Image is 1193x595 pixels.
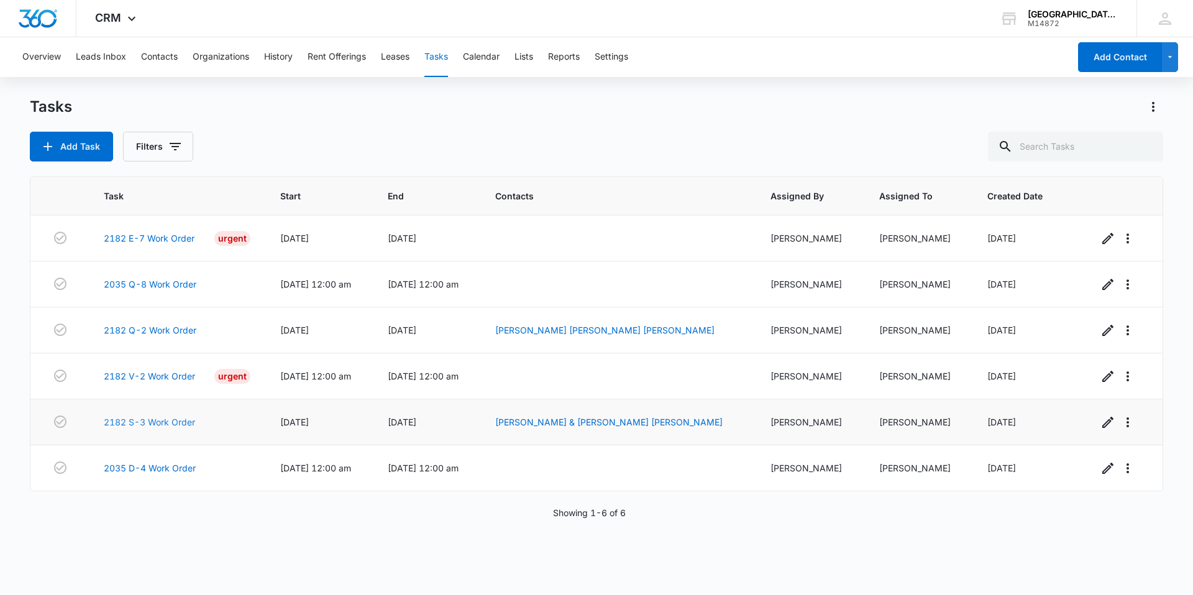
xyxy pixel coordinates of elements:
span: [DATE] [987,417,1016,427]
a: 2182 E-7 Work Order [104,232,194,245]
span: [DATE] [388,325,416,335]
span: [DATE] [987,325,1016,335]
div: [PERSON_NAME] [879,461,958,475]
a: [PERSON_NAME] & [PERSON_NAME] [PERSON_NAME] [495,417,723,427]
a: 2182 V-2 Work Order [104,370,195,383]
span: CRM [95,11,121,24]
span: [DATE] [280,417,309,427]
a: 2182 Q-2 Work Order [104,324,196,337]
button: Add Task [30,132,113,161]
a: 2182 S-3 Work Order [104,416,195,429]
div: Urgent [214,231,250,246]
span: Task [104,189,232,202]
button: Rent Offerings [308,37,366,77]
span: [DATE] [987,233,1016,243]
span: Assigned By [770,189,831,202]
span: [DATE] [987,463,1016,473]
div: [PERSON_NAME] [770,461,849,475]
div: [PERSON_NAME] [879,324,958,337]
button: Tasks [424,37,448,77]
div: [PERSON_NAME] [879,278,958,291]
span: Assigned To [879,189,939,202]
a: [PERSON_NAME] [PERSON_NAME] [PERSON_NAME] [495,325,715,335]
p: Showing 1-6 of 6 [553,506,626,519]
div: account id [1028,19,1118,28]
div: [PERSON_NAME] [879,370,958,383]
div: [PERSON_NAME] [770,232,849,245]
span: [DATE] 12:00 am [280,279,351,289]
div: account name [1028,9,1118,19]
div: [PERSON_NAME] [879,232,958,245]
span: [DATE] [388,233,416,243]
span: [DATE] [388,417,416,427]
button: Overview [22,37,61,77]
div: [PERSON_NAME] [770,278,849,291]
button: Add Contact [1078,42,1162,72]
button: Actions [1143,97,1163,117]
span: [DATE] 12:00 am [388,463,459,473]
div: [PERSON_NAME] [770,324,849,337]
button: Lists [514,37,533,77]
span: End [388,189,447,202]
button: Leads Inbox [76,37,126,77]
span: [DATE] 12:00 am [388,279,459,289]
span: [DATE] [280,233,309,243]
button: Settings [595,37,628,77]
button: Leases [381,37,409,77]
span: Contacts [495,189,723,202]
div: [PERSON_NAME] [770,416,849,429]
span: [DATE] 12:00 am [280,371,351,381]
button: Calendar [463,37,500,77]
div: Urgent [214,369,250,384]
a: 2035 D-4 Work Order [104,461,196,475]
button: Reports [548,37,580,77]
span: Start [280,189,340,202]
a: 2035 Q-8 Work Order [104,278,196,291]
button: Organizations [193,37,249,77]
button: Filters [123,132,193,161]
span: [DATE] [987,371,1016,381]
div: [PERSON_NAME] [770,370,849,383]
button: History [264,37,293,77]
button: Contacts [141,37,178,77]
span: [DATE] 12:00 am [388,371,459,381]
div: [PERSON_NAME] [879,416,958,429]
span: Created Date [987,189,1050,202]
span: [DATE] [280,325,309,335]
span: [DATE] [987,279,1016,289]
h1: Tasks [30,98,72,116]
input: Search Tasks [988,132,1163,161]
span: [DATE] 12:00 am [280,463,351,473]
